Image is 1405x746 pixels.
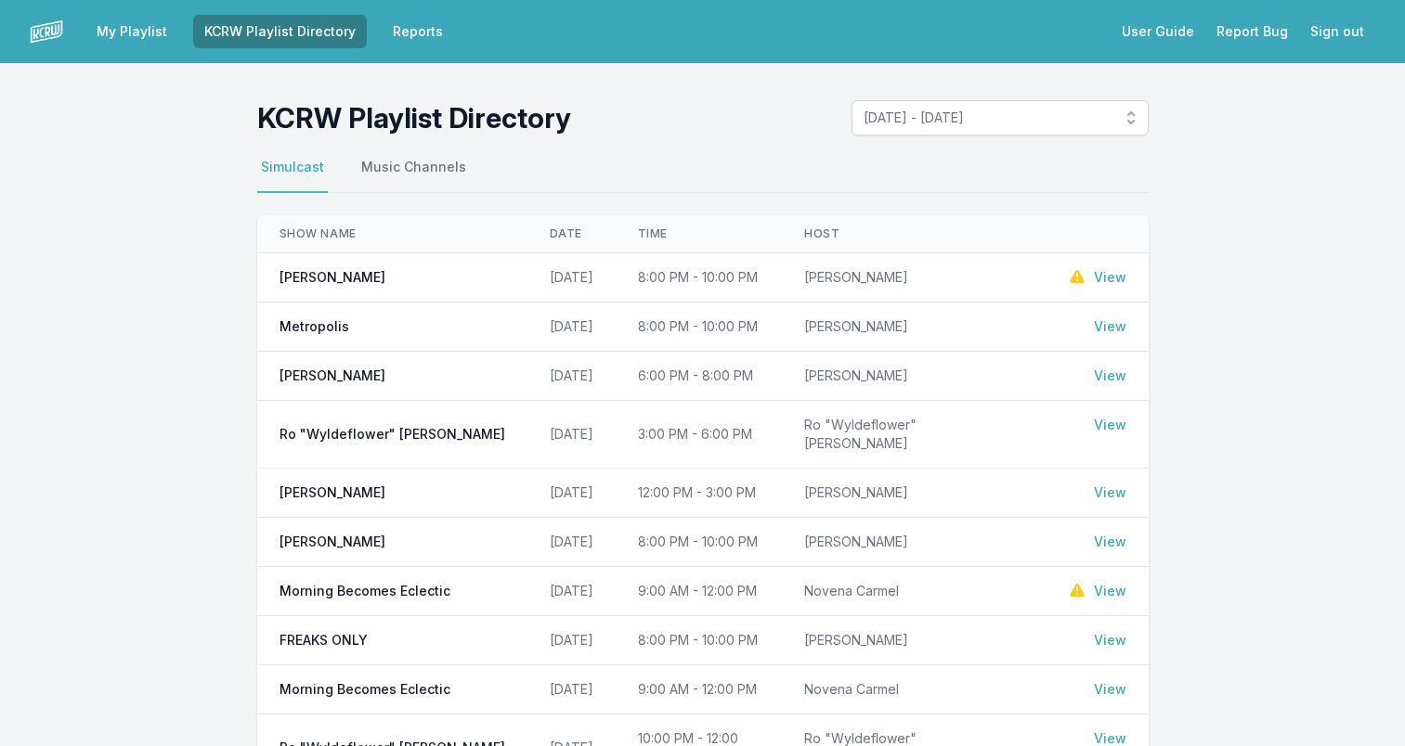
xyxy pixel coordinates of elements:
td: 9:00 AM - 12:00 PM [616,665,783,714]
td: [PERSON_NAME] [782,469,1045,518]
td: [DATE] [527,518,616,567]
span: [DATE] - [DATE] [864,109,1111,127]
th: Host [782,215,1045,253]
span: [PERSON_NAME] [280,268,385,287]
td: 8:00 PM - 10:00 PM [616,302,783,352]
a: View [1094,416,1126,434]
td: 8:00 PM - 10:00 PM [616,616,783,665]
a: View [1094,631,1126,650]
td: [PERSON_NAME] [782,616,1045,665]
a: View [1094,680,1126,699]
td: [DATE] [527,302,616,352]
td: [DATE] [527,567,616,616]
a: View [1094,268,1126,287]
h1: KCRW Playlist Directory [257,101,571,135]
span: Morning Becomes Eclectic [280,680,450,699]
td: [DATE] [527,665,616,714]
td: [PERSON_NAME] [782,518,1045,567]
td: Ro "Wyldeflower" [PERSON_NAME] [782,401,1045,469]
button: Sign out [1299,15,1375,48]
td: 3:00 PM - 6:00 PM [616,401,783,469]
td: 9:00 AM - 12:00 PM [616,567,783,616]
span: [PERSON_NAME] [280,483,385,502]
td: [DATE] [527,401,616,469]
span: [PERSON_NAME] [280,367,385,385]
td: [PERSON_NAME] [782,352,1045,401]
a: Report Bug [1205,15,1299,48]
button: Simulcast [257,158,328,193]
a: View [1094,533,1126,551]
td: Novena Carmel [782,665,1045,714]
a: Reports [382,15,454,48]
span: Metropolis [280,317,349,336]
th: Time [616,215,783,253]
td: 8:00 PM - 10:00 PM [616,253,783,302]
a: View [1094,317,1126,336]
span: Ro "Wyldeflower" [PERSON_NAME] [280,425,505,444]
a: View [1094,483,1126,502]
td: 8:00 PM - 10:00 PM [616,518,783,567]
td: [DATE] [527,616,616,665]
th: Show Name [257,215,527,253]
a: View [1094,367,1126,385]
td: Novena Carmel [782,567,1045,616]
td: 12:00 PM - 3:00 PM [616,469,783,518]
td: [DATE] [527,469,616,518]
span: Morning Becomes Eclectic [280,582,450,600]
td: 6:00 PM - 8:00 PM [616,352,783,401]
td: [DATE] [527,352,616,401]
span: [PERSON_NAME] [280,533,385,551]
th: Date [527,215,616,253]
span: FREAKS ONLY [280,631,368,650]
a: User Guide [1111,15,1205,48]
a: View [1094,582,1126,600]
button: Music Channels [358,158,470,193]
td: [PERSON_NAME] [782,253,1045,302]
a: KCRW Playlist Directory [193,15,367,48]
a: My Playlist [85,15,178,48]
td: [PERSON_NAME] [782,302,1045,352]
button: [DATE] - [DATE] [852,100,1149,135]
td: [DATE] [527,253,616,302]
img: logo-white-87cec1fa9cbef997252546196dc51331.png [30,15,63,48]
